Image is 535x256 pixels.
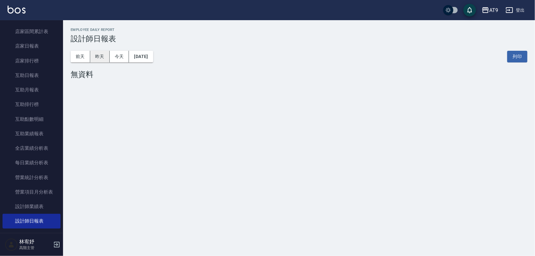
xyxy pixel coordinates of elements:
p: 高階主管 [19,245,51,251]
a: 營業統計分析表 [3,170,61,185]
a: 全店業績分析表 [3,141,61,155]
h2: Employee Daily Report [71,28,527,32]
button: 今天 [110,51,129,62]
a: 店家排行榜 [3,54,61,68]
button: save [463,4,476,16]
div: AT9 [489,6,498,14]
a: 店家日報表 [3,39,61,53]
img: Logo [8,6,26,14]
a: 設計師業績分析表 [3,229,61,243]
a: 每日業績分析表 [3,155,61,170]
a: 互助排行榜 [3,97,61,112]
h3: 設計師日報表 [71,34,527,43]
a: 營業項目月分析表 [3,185,61,199]
div: 無資料 [71,70,527,79]
a: 互助點數明細 [3,112,61,126]
button: 登出 [503,4,527,16]
button: [DATE] [129,51,153,62]
button: 前天 [71,51,90,62]
a: 互助業績報表 [3,126,61,141]
a: 互助日報表 [3,68,61,83]
a: 店家區間累計表 [3,24,61,39]
button: 列印 [507,51,527,62]
a: 設計師業績表 [3,199,61,214]
a: 設計師日報表 [3,214,61,228]
h5: 林宥妤 [19,239,51,245]
img: Person [5,238,18,251]
button: 昨天 [90,51,110,62]
a: 互助月報表 [3,83,61,97]
button: AT9 [479,4,501,17]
